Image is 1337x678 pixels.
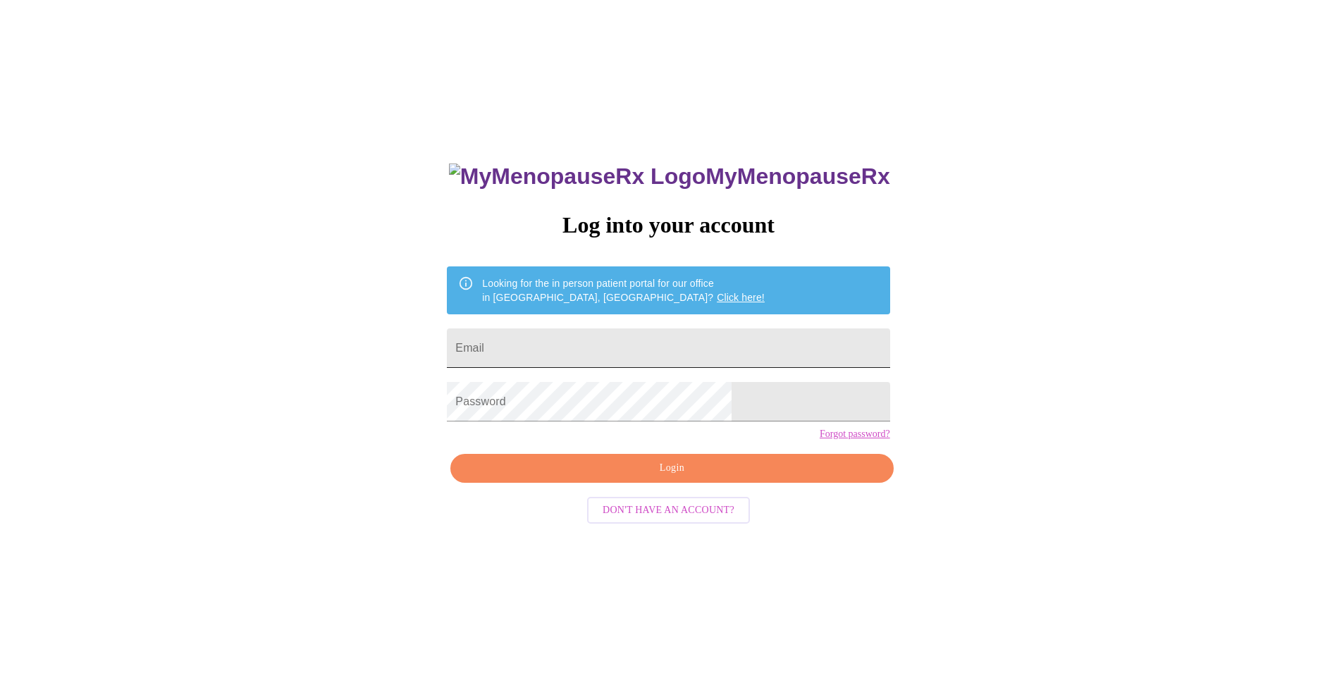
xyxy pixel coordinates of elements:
a: Forgot password? [820,429,890,440]
div: Looking for the in person patient portal for our office in [GEOGRAPHIC_DATA], [GEOGRAPHIC_DATA]? [482,271,765,310]
span: Login [467,460,877,477]
button: Don't have an account? [587,497,750,524]
a: Click here! [717,292,765,303]
button: Login [450,454,893,483]
h3: Log into your account [447,212,889,238]
h3: MyMenopauseRx [449,164,890,190]
a: Don't have an account? [584,503,753,515]
span: Don't have an account? [603,502,734,519]
img: MyMenopauseRx Logo [449,164,706,190]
